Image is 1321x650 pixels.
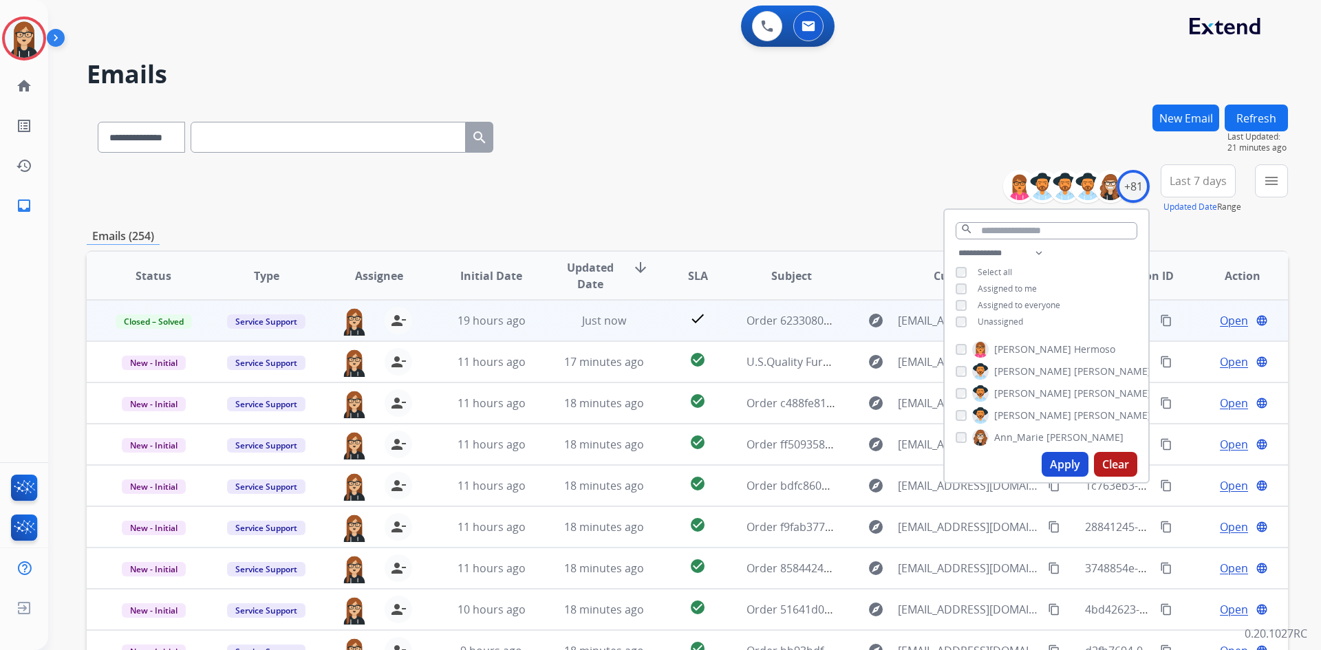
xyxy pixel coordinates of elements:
[1256,438,1268,451] mat-icon: language
[688,268,708,284] span: SLA
[1085,519,1297,534] span: 28841245-ad5b-4cd6-afe8-0364daa915b0
[1046,431,1124,444] span: [PERSON_NAME]
[868,477,884,494] mat-icon: explore
[1245,625,1307,642] p: 0.20.1027RC
[868,395,884,411] mat-icon: explore
[868,312,884,329] mat-icon: explore
[390,601,407,618] mat-icon: person_remove
[122,438,186,453] span: New - Initial
[1161,164,1236,197] button: Last 7 days
[1220,601,1248,618] span: Open
[1152,105,1219,131] button: New Email
[978,299,1060,311] span: Assigned to everyone
[1160,397,1172,409] mat-icon: content_copy
[136,268,171,284] span: Status
[16,197,32,214] mat-icon: inbox
[116,314,192,329] span: Closed – Solved
[1220,436,1248,453] span: Open
[1220,477,1248,494] span: Open
[1085,478,1298,493] span: 1c763eb3-4457-4335-861e-bb5c351dc417
[898,354,1040,370] span: [EMAIL_ADDRESS][DOMAIN_NAME]
[1220,560,1248,576] span: Open
[1160,479,1172,492] mat-icon: content_copy
[898,395,1040,411] span: [EMAIL_ADDRESS][DOMAIN_NAME]
[122,356,186,370] span: New - Initial
[122,479,186,494] span: New - Initial
[458,478,526,493] span: 11 hours ago
[355,268,403,284] span: Assignee
[898,312,1040,329] span: [EMAIL_ADDRESS][DOMAIN_NAME]
[1160,562,1172,574] mat-icon: content_copy
[1163,201,1241,213] span: Range
[1074,409,1151,422] span: [PERSON_NAME]
[898,519,1040,535] span: [EMAIL_ADDRESS][DOMAIN_NAME]
[341,307,368,336] img: agent-avatar
[122,521,186,535] span: New - Initial
[689,558,706,574] mat-icon: check_circle
[1160,521,1172,533] mat-icon: content_copy
[689,599,706,616] mat-icon: check_circle
[1048,562,1060,574] mat-icon: content_copy
[1256,356,1268,368] mat-icon: language
[689,310,706,327] mat-icon: check
[1220,312,1248,329] span: Open
[458,354,526,369] span: 11 hours ago
[458,437,526,452] span: 11 hours ago
[16,158,32,174] mat-icon: history
[341,348,368,377] img: agent-avatar
[564,437,644,452] span: 18 minutes ago
[632,259,649,276] mat-icon: arrow_downward
[458,396,526,411] span: 11 hours ago
[87,61,1288,88] h2: Emails
[390,354,407,370] mat-icon: person_remove
[689,434,706,451] mat-icon: check_circle
[122,603,186,618] span: New - Initial
[1256,397,1268,409] mat-icon: language
[1160,356,1172,368] mat-icon: content_copy
[960,223,973,235] mat-icon: search
[1160,438,1172,451] mat-icon: content_copy
[1220,519,1248,535] span: Open
[1256,479,1268,492] mat-icon: language
[898,477,1040,494] span: [EMAIL_ADDRESS][DOMAIN_NAME]
[898,560,1040,576] span: [EMAIL_ADDRESS][DOMAIN_NAME]
[1175,252,1288,300] th: Action
[747,437,986,452] span: Order ff509358-6d89-411c-a338-507b571e60df
[227,521,305,535] span: Service Support
[1160,314,1172,327] mat-icon: content_copy
[934,268,987,284] span: Customer
[122,397,186,411] span: New - Initial
[1256,314,1268,327] mat-icon: language
[559,259,622,292] span: Updated Date
[458,313,526,328] span: 19 hours ago
[689,475,706,492] mat-icon: check_circle
[1074,387,1151,400] span: [PERSON_NAME]
[978,266,1012,278] span: Select all
[689,351,706,368] mat-icon: check_circle
[1048,521,1060,533] mat-icon: content_copy
[994,431,1044,444] span: Ann_Marie
[1074,365,1151,378] span: [PERSON_NAME]
[227,356,305,370] span: Service Support
[582,313,626,328] span: Just now
[1227,131,1288,142] span: Last Updated:
[1074,343,1115,356] span: Hermoso
[390,477,407,494] mat-icon: person_remove
[747,313,842,328] span: Order 6233080902
[390,519,407,535] mat-icon: person_remove
[1117,170,1150,203] div: +81
[1220,395,1248,411] span: Open
[898,436,1040,453] span: [EMAIL_ADDRESS][DOMAIN_NAME]
[771,268,812,284] span: Subject
[227,603,305,618] span: Service Support
[458,602,526,617] span: 10 hours ago
[122,562,186,576] span: New - Initial
[689,517,706,533] mat-icon: check_circle
[994,343,1071,356] span: [PERSON_NAME]
[747,519,986,534] span: Order f9fab377-0db7-4642-9f43-0120933c499b
[564,561,644,576] span: 18 minutes ago
[1042,452,1088,477] button: Apply
[460,268,522,284] span: Initial Date
[1220,354,1248,370] span: Open
[978,283,1037,294] span: Assigned to me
